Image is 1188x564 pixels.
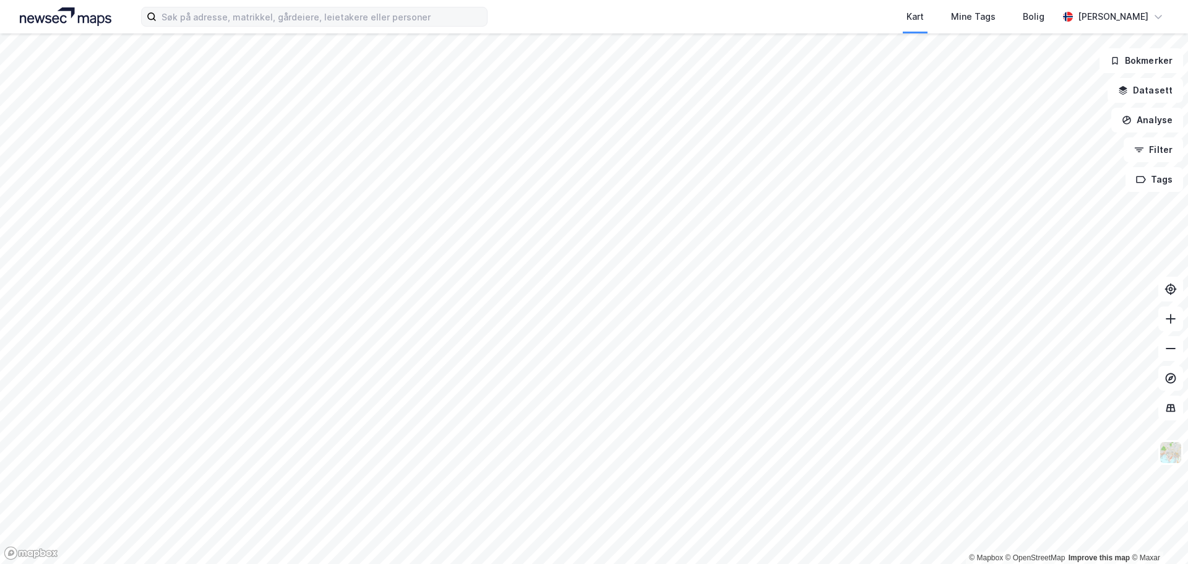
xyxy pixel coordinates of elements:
img: logo.a4113a55bc3d86da70a041830d287a7e.svg [20,7,111,26]
a: Mapbox [969,553,1003,562]
div: Kontrollprogram for chat [1126,505,1188,564]
button: Datasett [1108,78,1183,103]
button: Tags [1126,167,1183,192]
a: OpenStreetMap [1005,553,1065,562]
button: Bokmerker [1100,48,1183,73]
img: Z [1159,441,1182,464]
div: [PERSON_NAME] [1078,9,1148,24]
input: Søk på adresse, matrikkel, gårdeiere, leietakere eller personer [157,7,487,26]
div: Kart [906,9,924,24]
div: Bolig [1023,9,1044,24]
button: Analyse [1111,108,1183,132]
a: Mapbox homepage [4,546,58,560]
iframe: Chat Widget [1126,505,1188,564]
a: Improve this map [1069,553,1130,562]
button: Filter [1124,137,1183,162]
div: Mine Tags [951,9,996,24]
